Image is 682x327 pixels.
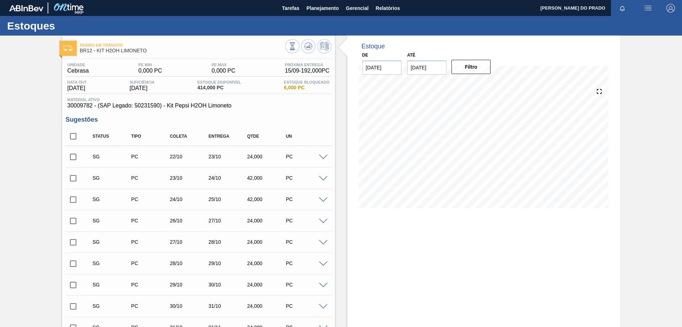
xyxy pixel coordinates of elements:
span: BR12 - KIT H2OH LIMONETO [80,48,285,53]
div: Sugestão Criada [91,303,134,309]
span: 0,000 PC [212,68,236,74]
div: PC [284,218,327,223]
span: Material ativo [67,97,330,102]
div: 24,000 [245,282,288,288]
button: Filtro [451,60,491,74]
span: [DATE] [67,85,87,91]
div: 27/10/2025 [207,218,250,223]
span: Planejamento [307,4,339,12]
div: Sugestão Criada [91,239,134,245]
span: Data out [67,80,87,84]
div: 29/10/2025 [207,260,250,266]
div: Sugestão Criada [91,175,134,181]
div: 26/10/2025 [168,218,211,223]
span: Unidade [67,63,89,67]
div: 30/10/2025 [207,282,250,288]
div: Status [91,134,134,139]
div: 24/10/2025 [168,196,211,202]
div: Pedido de Compra [129,154,172,159]
div: Pedido de Compra [129,239,172,245]
span: Gerencial [346,4,369,12]
div: PC [284,260,327,266]
div: 24,000 [245,239,288,245]
div: 24,000 [245,218,288,223]
div: 30/10/2025 [168,303,211,309]
div: PC [284,175,327,181]
div: 28/10/2025 [207,239,250,245]
span: Tarefas [282,4,299,12]
div: 24,000 [245,303,288,309]
div: Pedido de Compra [129,260,172,266]
div: 42,000 [245,175,288,181]
div: PC [284,282,327,288]
div: 29/10/2025 [168,282,211,288]
div: 23/10/2025 [207,154,250,159]
div: 24,000 [245,260,288,266]
div: UN [284,134,327,139]
div: Sugestão Criada [91,196,134,202]
div: Coleta [168,134,211,139]
img: Ícone [64,46,72,51]
div: Sugestão Criada [91,218,134,223]
span: Próxima Entrega [285,63,329,67]
div: Pedido de Compra [129,218,172,223]
div: 24,000 [245,154,288,159]
button: Notificações [611,3,634,13]
input: dd/mm/yyyy [407,60,446,75]
div: 24/10/2025 [207,175,250,181]
div: 31/10/2025 [207,303,250,309]
div: Sugestão Criada [91,282,134,288]
div: 23/10/2025 [168,175,211,181]
span: [DATE] [130,85,155,91]
span: 0,000 PC [139,68,162,74]
input: dd/mm/yyyy [362,60,402,75]
label: Até [407,53,415,58]
div: PC [284,196,327,202]
button: Atualizar Gráfico [301,39,315,53]
h1: Estoques [7,22,133,30]
div: Sugestão Criada [91,154,134,159]
span: 6,000 PC [284,85,329,90]
div: Qtde [245,134,288,139]
h3: Sugestões [66,116,331,123]
div: Tipo [129,134,172,139]
div: PC [284,303,327,309]
span: 30009782 - (SAP Legado: 50231590) - Kit Pepsi H2OH Limoneto [67,102,330,109]
div: 25/10/2025 [207,196,250,202]
div: Estoque [362,43,385,50]
div: Pedido de Compra [129,282,172,288]
div: Entrega [207,134,250,139]
span: Cebrasa [67,68,89,74]
span: 15/09 - 192,000 PC [285,68,329,74]
div: Pedido de Compra [129,303,172,309]
div: Pedido de Compra [129,175,172,181]
div: Pedido de Compra [129,196,172,202]
div: 27/10/2025 [168,239,211,245]
label: De [362,53,368,58]
div: 22/10/2025 [168,154,211,159]
button: Visão Geral dos Estoques [285,39,299,53]
img: TNhmsLtSVTkK8tSr43FrP2fwEKptu5GPRR3wAAAABJRU5ErkJggg== [9,5,43,11]
div: 42,000 [245,196,288,202]
span: Suficiência [130,80,155,84]
div: PC [284,239,327,245]
span: Pedido em Trânsito [80,43,285,47]
span: Relatórios [376,4,400,12]
span: PE MIN [139,63,162,67]
div: 28/10/2025 [168,260,211,266]
span: Estoque Disponível [197,80,241,84]
div: PC [284,154,327,159]
div: Sugestão Criada [91,260,134,266]
img: Logout [666,4,675,12]
span: 414,000 PC [197,85,241,90]
img: userActions [644,4,652,12]
button: Programar Estoque [317,39,331,53]
span: Estoque Bloqueado [284,80,329,84]
span: PE MAX [212,63,236,67]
